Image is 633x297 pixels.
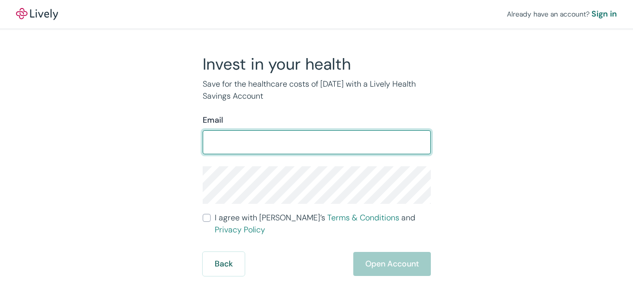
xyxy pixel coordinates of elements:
a: Terms & Conditions [327,212,399,223]
a: Privacy Policy [215,224,265,235]
a: Sign in [591,8,617,20]
a: LivelyLively [16,8,58,20]
button: Back [203,252,245,276]
span: I agree with [PERSON_NAME]’s and [215,212,431,236]
h2: Invest in your health [203,54,431,74]
img: Lively [16,8,58,20]
div: Already have an account? [507,8,617,20]
label: Email [203,114,223,126]
p: Save for the healthcare costs of [DATE] with a Lively Health Savings Account [203,78,431,102]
